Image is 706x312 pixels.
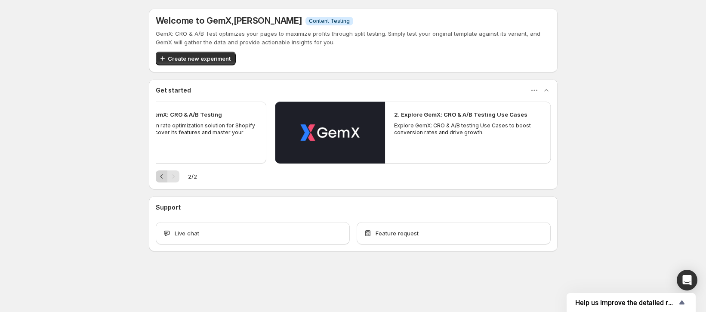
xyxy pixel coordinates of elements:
button: Create new experiment [156,52,236,65]
h2: 2. Explore GemX: CRO & A/B Testing Use Cases [394,110,527,119]
button: Previous [156,170,168,182]
div: Open Intercom Messenger [677,270,697,290]
button: Play video [275,102,385,164]
span: 2 / 2 [188,172,197,181]
p: GemX: CRO & A/B Test optimizes your pages to maximize profits through split testing. Simply test ... [156,29,551,46]
span: Create new experiment [168,54,231,63]
h3: Get started [156,86,191,95]
span: Help us improve the detailed report for A/B campaigns [575,299,677,307]
span: , [PERSON_NAME] [231,15,302,26]
h3: Support [156,203,181,212]
h2: 1. Get to Know GemX: CRO & A/B Testing [110,110,222,119]
button: Show survey - Help us improve the detailed report for A/B campaigns [575,297,687,308]
span: Live chat [175,229,199,238]
span: Feature request [376,229,419,238]
p: GemX - conversion rate optimization solution for Shopify store owners. Discover its features and ... [110,122,258,143]
span: Content Testing [309,18,350,25]
p: Explore GemX: CRO & A/B testing Use Cases to boost conversion rates and drive growth. [394,122,542,136]
nav: Pagination [156,170,179,182]
h5: Welcome to GemX [156,15,302,26]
